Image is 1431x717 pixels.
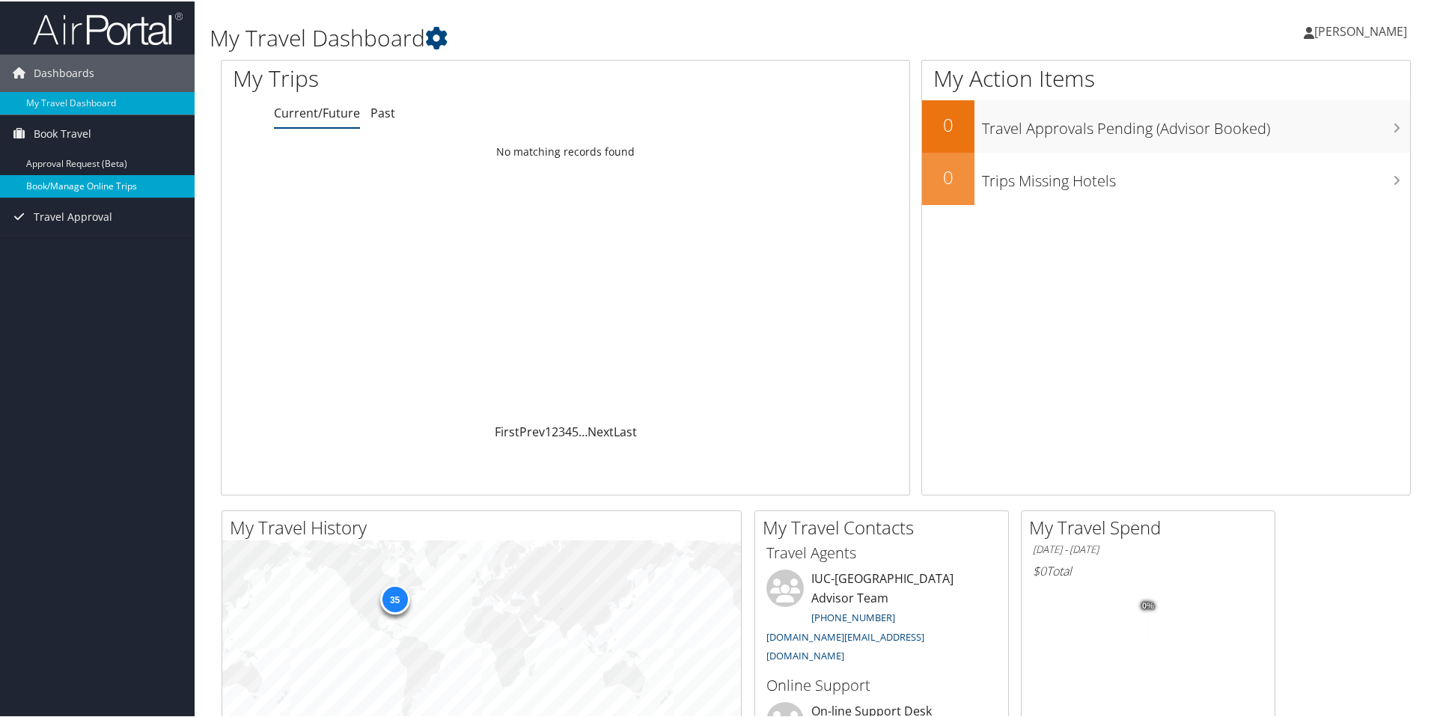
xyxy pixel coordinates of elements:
[545,422,552,439] a: 1
[922,61,1410,93] h1: My Action Items
[34,197,112,234] span: Travel Approval
[274,103,360,120] a: Current/Future
[1142,600,1154,609] tspan: 0%
[759,568,1004,668] li: IUC-[GEOGRAPHIC_DATA] Advisor Team
[370,103,395,120] a: Past
[519,422,545,439] a: Prev
[33,10,183,45] img: airportal-logo.png
[222,137,909,164] td: No matching records found
[552,422,558,439] a: 2
[495,422,519,439] a: First
[558,422,565,439] a: 3
[34,114,91,151] span: Book Travel
[1029,513,1275,539] h2: My Travel Spend
[614,422,637,439] a: Last
[1033,561,1263,578] h6: Total
[766,629,924,662] a: [DOMAIN_NAME][EMAIL_ADDRESS][DOMAIN_NAME]
[1304,7,1422,52] a: [PERSON_NAME]
[233,61,611,93] h1: My Trips
[766,541,997,562] h3: Travel Agents
[811,609,895,623] a: [PHONE_NUMBER]
[565,422,572,439] a: 4
[1314,22,1407,38] span: [PERSON_NAME]
[922,111,974,136] h2: 0
[579,422,588,439] span: …
[210,21,1018,52] h1: My Travel Dashboard
[588,422,614,439] a: Next
[766,674,997,695] h3: Online Support
[379,583,409,613] div: 35
[922,99,1410,151] a: 0Travel Approvals Pending (Advisor Booked)
[572,422,579,439] a: 5
[922,163,974,189] h2: 0
[763,513,1008,539] h2: My Travel Contacts
[982,109,1410,138] h3: Travel Approvals Pending (Advisor Booked)
[922,151,1410,204] a: 0Trips Missing Hotels
[230,513,741,539] h2: My Travel History
[34,53,94,91] span: Dashboards
[1033,561,1046,578] span: $0
[1033,541,1263,555] h6: [DATE] - [DATE]
[982,162,1410,190] h3: Trips Missing Hotels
